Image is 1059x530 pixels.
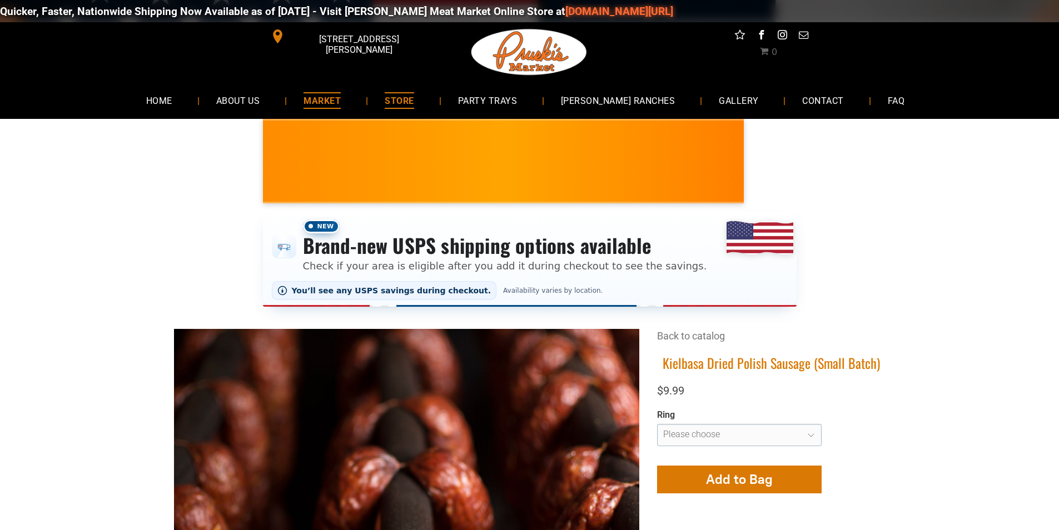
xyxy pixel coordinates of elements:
a: [DOMAIN_NAME][URL] [391,5,499,18]
a: FAQ [871,86,921,115]
div: Shipping options announcement [263,212,797,307]
img: Pruski-s+Market+HQ+Logo2-1920w.png [469,22,589,82]
div: Breadcrumbs [657,329,886,354]
a: Social network [733,28,747,45]
span: [STREET_ADDRESS][PERSON_NAME] [287,28,430,61]
a: ABOUT US [200,86,277,115]
a: facebook [754,28,768,45]
p: Check if your area is eligible after you add it during checkout to see the savings. [303,258,707,273]
a: [STREET_ADDRESS][PERSON_NAME] [263,28,433,45]
a: MARKET [287,86,357,115]
span: You’ll see any USPS savings during checkout. [292,286,491,295]
a: instagram [775,28,789,45]
a: HOME [130,86,189,115]
span: Add to Bag [706,471,773,487]
span: [PERSON_NAME] MARKET [503,169,722,187]
button: Add to Bag [657,466,822,493]
a: CONTACT [785,86,860,115]
span: Availability varies by location. [501,287,605,294]
a: PARTY TRAYS [441,86,534,115]
a: email [796,28,811,45]
a: GALLERY [702,86,775,115]
h1: Kielbasa Dried Polish Sausage (Small Batch) [657,354,886,372]
span: New [303,219,340,233]
span: 0 [772,47,777,57]
a: STORE [368,86,430,115]
h3: Brand-new USPS shipping options available [303,233,707,258]
a: Back to catalog [657,330,725,342]
div: Ring [657,409,822,421]
span: $9.99 [657,384,684,397]
span: MARKET [304,92,341,108]
a: [PERSON_NAME] RANCHES [544,86,692,115]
